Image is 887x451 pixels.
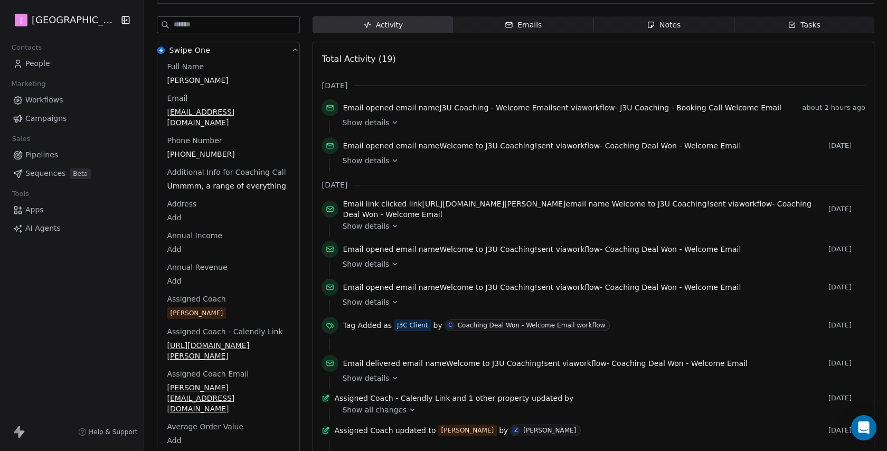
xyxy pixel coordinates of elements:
[165,369,251,379] span: Assigned Coach Email
[343,358,748,369] span: email name sent via workflow -
[165,294,228,304] span: Assigned Coach
[7,76,50,92] span: Marketing
[167,435,290,446] span: Add
[70,168,91,179] span: Beta
[343,282,741,293] span: email name sent via workflow -
[343,102,781,113] span: email name sent via workflow -
[8,220,135,237] a: AI Agents
[165,230,224,241] span: Annual Income
[25,95,63,106] span: Workflows
[20,15,22,25] span: J
[441,425,494,436] div: [PERSON_NAME]
[828,283,865,292] span: [DATE]
[342,373,858,383] a: Show details
[165,167,288,177] span: Additional Info for Coaching Call
[342,405,858,415] a: Show all changes
[78,428,137,436] a: Help & Support
[343,104,393,112] span: Email opened
[422,200,565,208] span: [URL][DOMAIN_NAME][PERSON_NAME]
[343,320,381,331] span: Tag Added
[8,146,135,164] a: Pipelines
[343,140,741,151] span: email name sent via workflow -
[605,142,741,150] span: Coaching Deal Won - Welcome Email
[165,135,224,146] span: Phone Number
[170,308,223,318] div: [PERSON_NAME]
[433,320,442,331] span: by
[7,131,35,147] span: Sales
[25,204,44,215] span: Apps
[383,320,392,331] span: as
[25,113,67,124] span: Campaigns
[343,199,824,220] span: link email name sent via workflow -
[157,46,165,54] img: Swipe One
[828,245,865,253] span: [DATE]
[165,326,285,337] span: Assigned Coach - Calendly Link
[322,180,347,190] span: [DATE]
[397,321,428,330] div: J3C Client
[334,425,393,436] span: Assigned Coach
[514,426,518,435] div: Z
[458,322,606,329] div: Coaching Deal Won - Welcome Email workflow
[342,221,389,231] span: Show details
[395,425,436,436] span: updated to
[167,340,290,361] span: [URL][DOMAIN_NAME][PERSON_NAME]
[343,200,407,208] span: Email link clicked
[499,425,508,436] span: by
[169,45,210,55] span: Swipe One
[564,393,573,403] span: by
[8,201,135,219] a: Apps
[343,283,393,292] span: Email opened
[167,181,290,191] span: Ummmm, a range of everything
[343,359,400,368] span: Email delivered
[8,55,135,72] a: People
[342,259,858,269] a: Show details
[165,93,190,104] span: Email
[334,393,450,403] span: Assigned Coach - Calendly Link
[828,205,865,213] span: [DATE]
[343,142,393,150] span: Email opened
[25,58,50,69] span: People
[605,245,741,253] span: Coaching Deal Won - Welcome Email
[803,104,865,112] span: about 2 hours ago
[828,142,865,150] span: [DATE]
[342,297,389,307] span: Show details
[343,244,741,255] span: email name sent via workflow -
[342,117,389,128] span: Show details
[7,186,33,202] span: Tools
[165,199,199,209] span: Address
[439,142,537,150] span: Welcome to J3U Coaching!
[167,107,290,128] span: [EMAIL_ADDRESS][DOMAIN_NAME]
[165,61,206,72] span: Full Name
[165,421,246,432] span: Average Order Value
[8,110,135,127] a: Campaigns
[612,200,710,208] span: Welcome to J3U Coaching!
[505,20,542,31] div: Emails
[167,244,290,255] span: Add
[167,149,290,159] span: [PHONE_NUMBER]
[13,11,114,29] button: J[GEOGRAPHIC_DATA]
[25,168,65,179] span: Sequences
[322,80,347,91] span: [DATE]
[165,262,229,273] span: Annual Revenue
[7,40,46,55] span: Contacts
[167,75,290,86] span: [PERSON_NAME]
[32,13,118,27] span: [GEOGRAPHIC_DATA]
[342,155,389,166] span: Show details
[647,20,681,31] div: Notes
[851,415,876,440] div: Open Intercom Messenger
[25,149,58,161] span: Pipelines
[439,245,537,253] span: Welcome to J3U Coaching!
[620,104,781,112] span: J3U Coaching - Booking Call Welcome Email
[157,42,299,61] button: Swipe OneSwipe One
[8,91,135,109] a: Workflows
[828,359,865,368] span: [DATE]
[828,426,865,435] span: [DATE]
[342,221,858,231] a: Show details
[605,283,741,292] span: Coaching Deal Won - Welcome Email
[342,373,389,383] span: Show details
[448,321,452,330] div: C
[342,259,389,269] span: Show details
[788,20,820,31] div: Tasks
[89,428,137,436] span: Help & Support
[8,165,135,182] a: SequencesBeta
